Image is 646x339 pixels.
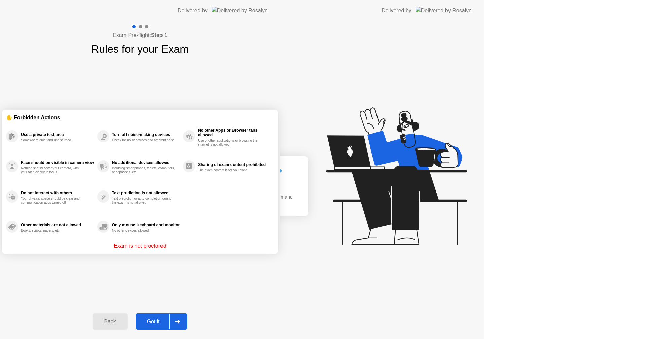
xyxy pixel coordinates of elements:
[178,7,208,15] div: Delivered by
[136,313,187,330] button: Got it
[21,132,94,137] div: Use a private test area
[91,41,189,57] h1: Rules for your Exam
[112,223,180,227] div: Only mouse, keyboard and monitor
[21,197,84,205] div: Your physical space should be clear and communication apps turned off
[198,128,271,137] div: No other Apps or Browser tabs allowed
[112,229,176,233] div: No other devices allowed
[93,313,127,330] button: Back
[21,190,94,195] div: Do not interact with others
[198,162,271,167] div: Sharing of exam content prohibited
[151,32,167,38] b: Step 1
[112,166,176,174] div: Including smartphones, tablets, computers, headphones, etc.
[21,138,84,142] div: Somewhere quiet and undisturbed
[112,138,176,142] div: Check for noisy devices and ambient noise
[113,31,167,39] h4: Exam Pre-flight:
[212,7,268,14] img: Delivered by Rosalyn
[138,319,169,325] div: Got it
[95,319,125,325] div: Back
[112,190,180,195] div: Text prediction is not allowed
[112,197,176,205] div: Text prediction or auto-completion during the exam is not allowed
[112,132,180,137] div: Turn off noise-making devices
[21,223,94,227] div: Other materials are not allowed
[6,114,274,121] div: ✋ Forbidden Actions
[21,229,84,233] div: Books, scripts, papers, etc
[198,139,261,147] div: Use of other applications or browsing the internet is not allowed
[112,160,180,165] div: No additional devices allowed
[382,7,411,15] div: Delivered by
[21,166,84,174] div: Nothing should cover your camera, with your face clearly in focus
[21,160,94,165] div: Face should be visible in camera view
[416,7,472,14] img: Delivered by Rosalyn
[114,242,166,250] p: Exam is not proctored
[198,168,261,172] div: The exam content is for you alone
